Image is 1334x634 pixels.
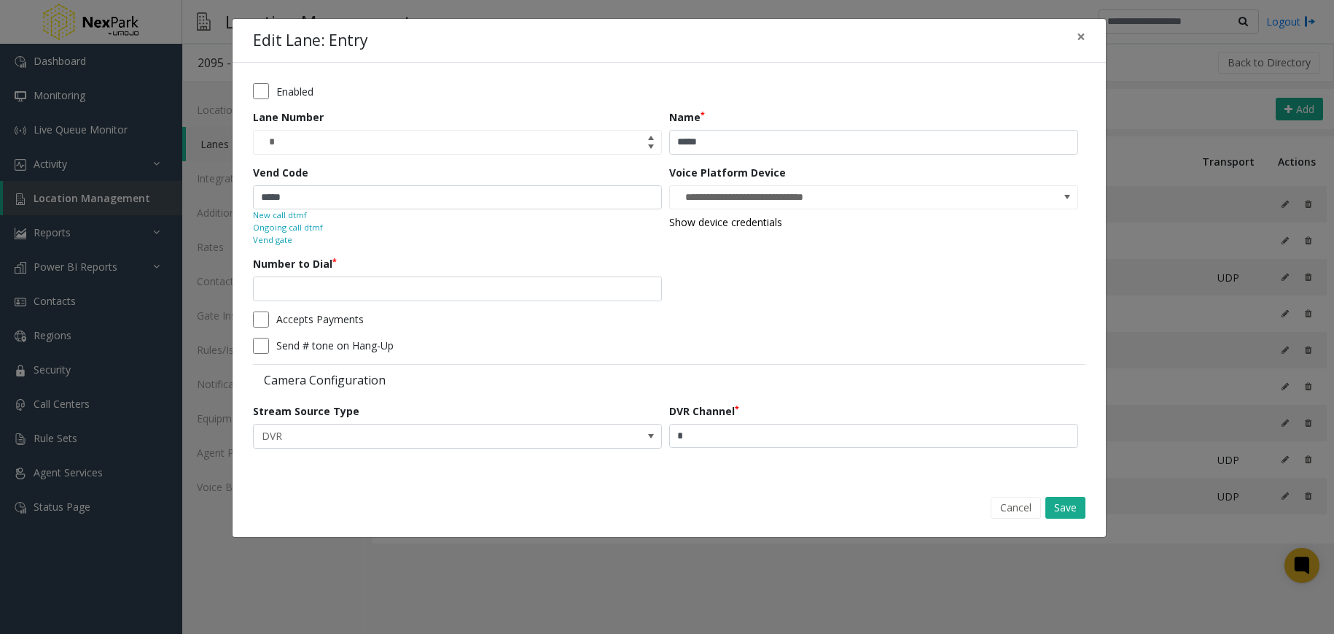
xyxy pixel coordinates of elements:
label: Vend Code [253,165,308,180]
label: Send # tone on Hang-Up [276,338,394,353]
button: Cancel [991,497,1041,519]
label: Enabled [276,84,313,99]
label: Camera Configuration [253,372,666,388]
small: Vend gate [253,234,292,247]
h4: Edit Lane: Entry [253,29,368,53]
label: Lane Number [253,109,324,125]
span: × [1077,26,1085,47]
label: DVR Channel [669,403,739,419]
small: New call dtmf [253,209,307,222]
label: Number to Dial [253,256,337,271]
label: Voice Platform Device [669,165,786,180]
button: Close [1066,19,1096,55]
span: DVR [254,425,580,448]
span: Increase value [641,131,661,142]
label: Stream Source Type [253,403,359,419]
small: Ongoing call dtmf [253,222,323,234]
a: Show device credentials [669,215,782,229]
label: Name [669,109,705,125]
button: Save [1045,497,1085,519]
span: Decrease value [641,142,661,154]
label: Accepts Payments [276,312,364,327]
